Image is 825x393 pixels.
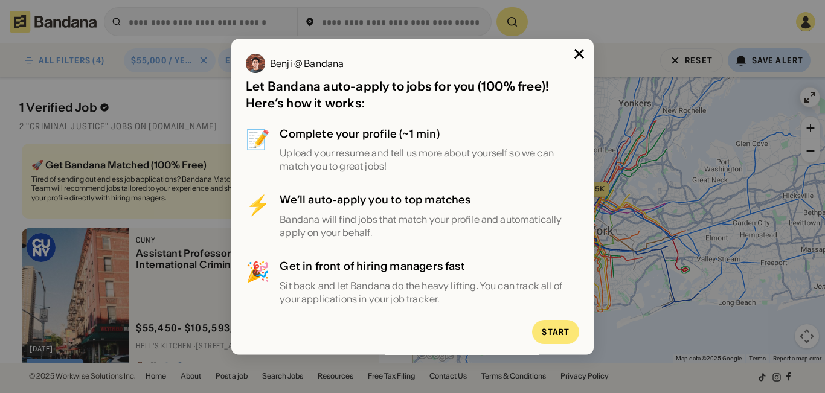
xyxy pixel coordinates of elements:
div: Let Bandana auto-apply to jobs for you (100% free)! Here’s how it works: [246,77,579,111]
div: 🎉 [246,258,270,305]
img: Benji @ Bandana [246,53,265,72]
div: Complete your profile (~1 min) [280,126,579,141]
div: ⚡️ [246,192,270,239]
div: Bandana will find jobs that match your profile and automatically apply on your behalf. [280,212,579,239]
div: Upload your resume and tell us more about yourself so we can match you to great jobs! [280,145,579,173]
div: We’ll auto-apply you to top matches [280,192,579,207]
div: 📝 [246,126,270,173]
div: Sit back and let Bandana do the heavy lifting. You can track all of your applications in your job... [280,278,579,305]
div: Start [542,328,570,336]
div: Get in front of hiring managers fast [280,258,579,273]
div: Benji @ Bandana [270,58,344,68]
